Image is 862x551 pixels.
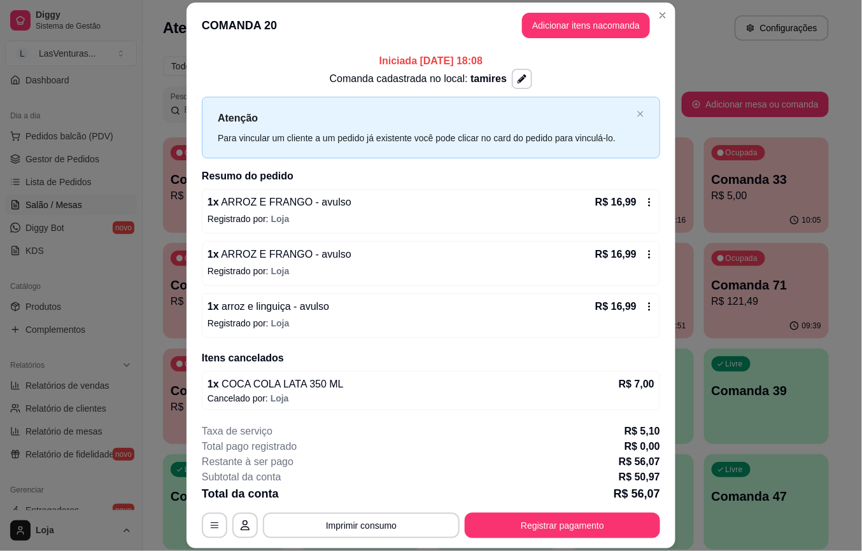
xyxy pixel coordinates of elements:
[208,317,654,330] p: Registrado por:
[619,377,654,392] p: R$ 7,00
[219,197,351,207] span: ARROZ E FRANGO - avulso
[202,351,660,366] h2: Itens cancelados
[202,169,660,184] h2: Resumo do pedido
[271,214,290,224] span: Loja
[208,247,351,262] p: 1 x
[202,424,272,439] p: Taxa de serviço
[465,513,660,538] button: Registrar pagamento
[619,454,660,470] p: R$ 56,07
[208,392,654,405] p: Cancelado por:
[218,131,632,145] div: Para vincular um cliente a um pedido já existente você pode clicar no card do pedido para vinculá...
[330,71,507,87] p: Comanda cadastrada no local:
[271,318,290,328] span: Loja
[595,247,637,262] p: R$ 16,99
[208,213,654,225] p: Registrado por:
[625,424,660,439] p: R$ 5,10
[219,301,329,312] span: arroz e linguiça - avulso
[208,299,329,314] p: 1 x
[595,195,637,210] p: R$ 16,99
[263,513,460,538] button: Imprimir consumo
[202,454,293,470] p: Restante à ser pago
[208,265,654,277] p: Registrado por:
[271,266,290,276] span: Loja
[202,439,297,454] p: Total pago registrado
[619,470,660,485] p: R$ 50,97
[653,5,673,25] button: Close
[522,13,650,38] button: Adicionar itens nacomanda
[614,485,660,503] p: R$ 56,07
[470,73,507,84] span: tamires
[202,53,660,69] p: Iniciada [DATE] 18:08
[595,299,637,314] p: R$ 16,99
[218,110,632,126] p: Atenção
[625,439,660,454] p: R$ 0,00
[271,393,289,403] span: Loja
[187,3,675,48] header: COMANDA 20
[202,470,281,485] p: Subtotal da conta
[219,249,351,260] span: ARROZ E FRANGO - avulso
[202,485,279,503] p: Total da conta
[208,195,351,210] p: 1 x
[208,377,344,392] p: 1 x
[637,110,644,118] button: close
[219,379,344,389] span: COCA COLA LATA 350 ML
